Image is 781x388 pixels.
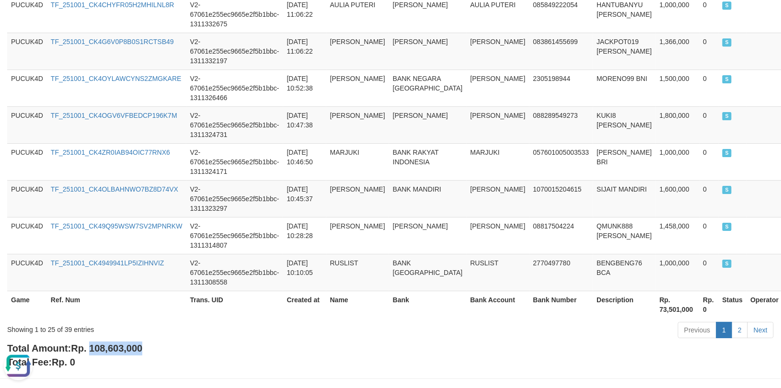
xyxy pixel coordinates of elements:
[678,322,716,338] a: Previous
[7,291,47,318] th: Game
[593,69,656,106] td: MORENO99 BNI
[7,217,47,254] td: PUCUK4D
[467,180,529,217] td: [PERSON_NAME]
[283,143,326,180] td: [DATE] 10:46:50
[656,180,700,217] td: 1,600,000
[467,69,529,106] td: [PERSON_NAME]
[283,106,326,143] td: [DATE] 10:47:38
[389,143,467,180] td: BANK RAKYAT INDONESIA
[389,106,467,143] td: [PERSON_NAME]
[389,291,467,318] th: Bank
[700,291,719,318] th: Rp. 0
[723,149,732,157] span: SUCCESS
[529,69,593,106] td: 2305198944
[326,254,389,291] td: RUSLIST
[529,254,593,291] td: 2770497780
[723,223,732,231] span: SUCCESS
[186,180,283,217] td: V2-67061e255ec9665e2f5b1bbc-1311323297
[723,186,732,194] span: SUCCESS
[467,217,529,254] td: [PERSON_NAME]
[656,143,700,180] td: 1,000,000
[656,291,700,318] th: Rp. 73,501,000
[186,291,283,318] th: Trans. UID
[326,143,389,180] td: MARJUKI
[700,254,719,291] td: 0
[700,180,719,217] td: 0
[700,106,719,143] td: 0
[186,33,283,69] td: V2-67061e255ec9665e2f5b1bbc-1311332197
[389,217,467,254] td: [PERSON_NAME]
[593,291,656,318] th: Description
[186,143,283,180] td: V2-67061e255ec9665e2f5b1bbc-1311324171
[467,143,529,180] td: MARJUKI
[326,33,389,69] td: [PERSON_NAME]
[51,112,177,119] a: TF_251001_CK4OGV6VFBEDCP196K7M
[529,106,593,143] td: 088289549273
[529,291,593,318] th: Bank Number
[186,69,283,106] td: V2-67061e255ec9665e2f5b1bbc-1311326466
[389,254,467,291] td: BANK [GEOGRAPHIC_DATA]
[656,254,700,291] td: 1,000,000
[656,69,700,106] td: 1,500,000
[529,33,593,69] td: 083861455699
[593,180,656,217] td: SIJAIT MANDIRI
[723,260,732,268] span: SUCCESS
[700,217,719,254] td: 0
[283,291,326,318] th: Created at
[7,33,47,69] td: PUCUK4D
[467,291,529,318] th: Bank Account
[326,217,389,254] td: [PERSON_NAME]
[186,106,283,143] td: V2-67061e255ec9665e2f5b1bbc-1311324731
[51,75,182,82] a: TF_251001_CK4OYLAWCYNS2ZMGKARE
[389,33,467,69] td: [PERSON_NAME]
[52,357,75,367] span: Rp. 0
[7,343,142,354] b: Total Amount:
[467,106,529,143] td: [PERSON_NAME]
[389,69,467,106] td: BANK NEGARA [GEOGRAPHIC_DATA]
[4,4,33,33] button: Open LiveChat chat widget
[716,322,733,338] a: 1
[593,254,656,291] td: BENGBENG76 BCA
[389,180,467,217] td: BANK MANDIRI
[326,180,389,217] td: [PERSON_NAME]
[529,143,593,180] td: 057601005003533
[51,38,174,46] a: TF_251001_CK4G6V0P8B0S1RCTSB49
[723,75,732,83] span: SUCCESS
[283,180,326,217] td: [DATE] 10:45:37
[283,254,326,291] td: [DATE] 10:10:05
[593,106,656,143] td: KUKI8 [PERSON_NAME]
[732,322,748,338] a: 2
[51,1,174,9] a: TF_251001_CK4CHYFR05H2MHILNL8R
[593,33,656,69] td: JACKPOT019 [PERSON_NAME]
[51,148,170,156] a: TF_251001_CK4ZR0IAB94OIC77RNX6
[71,343,142,354] span: Rp. 108,603,000
[7,106,47,143] td: PUCUK4D
[747,322,774,338] a: Next
[7,180,47,217] td: PUCUK4D
[7,254,47,291] td: PUCUK4D
[593,143,656,180] td: [PERSON_NAME] BRI
[719,291,747,318] th: Status
[283,69,326,106] td: [DATE] 10:52:38
[7,69,47,106] td: PUCUK4D
[51,222,183,230] a: TF_251001_CK49Q95WSW7SV2MPNRKW
[186,217,283,254] td: V2-67061e255ec9665e2f5b1bbc-1311314807
[723,38,732,46] span: SUCCESS
[7,321,318,334] div: Showing 1 to 25 of 39 entries
[467,33,529,69] td: [PERSON_NAME]
[326,106,389,143] td: [PERSON_NAME]
[47,291,186,318] th: Ref. Num
[700,143,719,180] td: 0
[723,1,732,10] span: SUCCESS
[656,33,700,69] td: 1,366,000
[326,69,389,106] td: [PERSON_NAME]
[723,112,732,120] span: SUCCESS
[529,180,593,217] td: 1070015204615
[186,254,283,291] td: V2-67061e255ec9665e2f5b1bbc-1311308558
[326,291,389,318] th: Name
[7,357,75,367] b: Total Fee:
[51,185,178,193] a: TF_251001_CK4OLBAHNWO7BZ8D74VX
[283,33,326,69] td: [DATE] 11:06:22
[51,259,164,267] a: TF_251001_CK4949941LP5IZIHNVIZ
[7,143,47,180] td: PUCUK4D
